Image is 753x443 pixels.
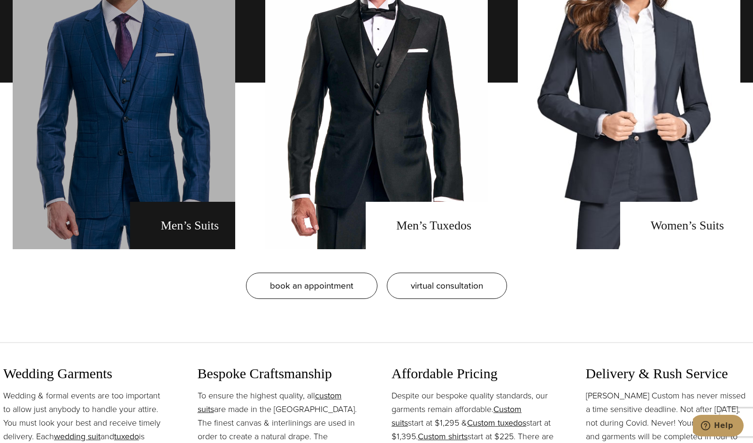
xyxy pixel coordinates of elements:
a: wedding suit [54,430,100,443]
h3: Bespoke Craftsmanship [198,365,362,382]
a: tuxedo [114,430,139,443]
a: Custom shirts [418,430,468,443]
span: virtual consultation [411,279,483,292]
a: book an appointment [246,273,377,299]
h3: Affordable Pricing [392,365,556,382]
a: virtual consultation [387,273,507,299]
a: Custom suits [392,403,522,429]
h3: Delivery & Rush Service [586,365,750,382]
iframe: Opens a widget where you can chat to one of our agents [693,415,744,438]
a: Custom tuxedos [467,417,526,429]
span: book an appointment [270,279,353,292]
h3: Wedding Garments [3,365,168,382]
